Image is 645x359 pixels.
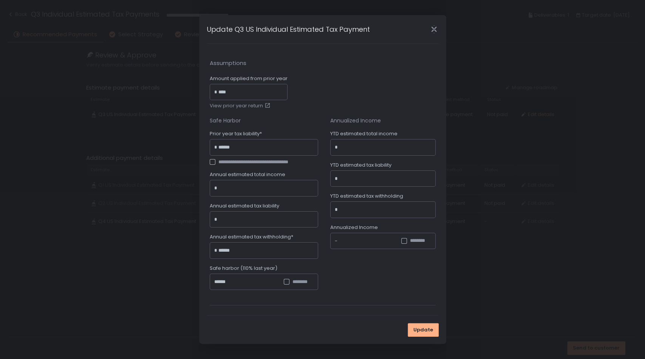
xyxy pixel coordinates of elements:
h1: Update Q3 US Individual Estimated Tax Payment [207,24,370,34]
div: Annualized Income [330,117,436,124]
span: Annual estimated total income [210,171,285,178]
span: Annual estimated tax liability [210,203,279,209]
span: Amount applied from prior year [210,75,288,82]
div: - [335,237,337,245]
span: Annual estimated tax withholding* [210,234,293,240]
button: Update [408,323,439,337]
span: Annualized Income [330,224,378,231]
a: View prior year return [210,102,272,109]
span: YTD estimated tax liability [330,162,391,169]
span: YTD estimated tax withholding [330,193,403,200]
span: YTD estimated total income [330,130,398,137]
span: Prior year tax liability* [210,130,262,137]
div: Safe Harbor [210,117,318,124]
span: Safe harbor (110% last year) [210,265,277,272]
span: Update [413,327,433,333]
div: Close [422,25,446,34]
span: Assumptions [210,59,436,68]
